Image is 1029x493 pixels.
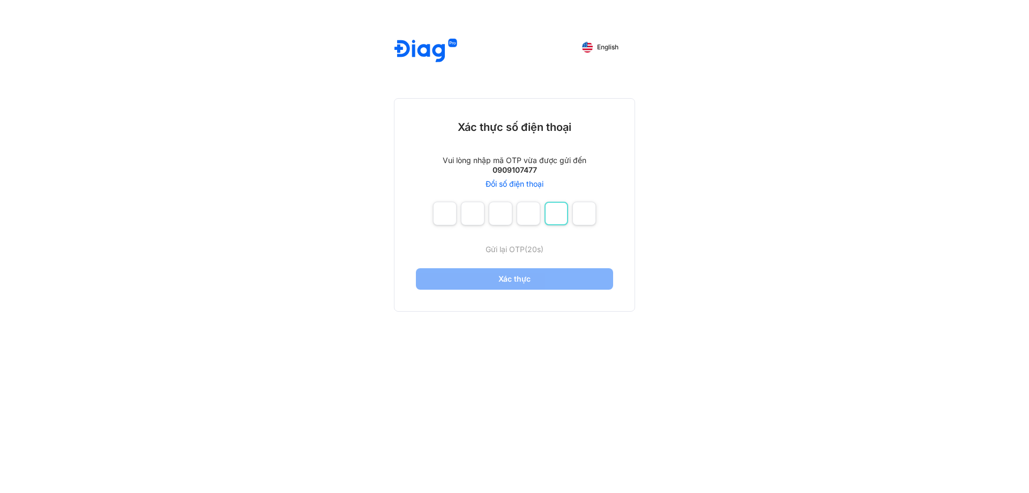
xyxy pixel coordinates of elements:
img: logo [394,39,457,64]
div: 0909107477 [493,165,537,175]
div: Xác thực số điện thoại [458,120,571,134]
a: Đổi số điện thoại [486,179,543,189]
span: English [597,43,618,51]
img: English [582,42,593,53]
div: Vui lòng nhập mã OTP vừa được gửi đến [443,156,586,165]
button: English [575,39,626,56]
button: Xác thực [416,268,613,290]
